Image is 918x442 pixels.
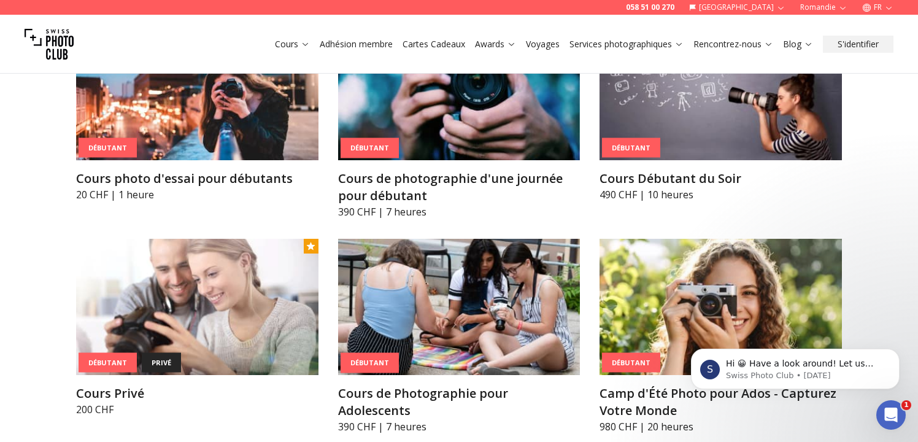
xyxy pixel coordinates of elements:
[338,419,580,434] p: 390 CHF | 7 heures
[600,24,842,202] a: Cours Débutant du SoirDébutantCours Débutant du Soir490 CHF | 10 heures
[565,36,688,53] button: Services photographiques
[876,400,906,430] iframe: Intercom live chat
[76,239,318,417] a: Cours PrivéDébutantprivéCours Privé200 CHF
[600,419,842,434] p: 980 CHF | 20 heures
[338,239,580,375] img: Cours de Photographie pour Adolescents
[475,38,516,50] a: Awards
[688,36,778,53] button: Rencontrez-nous
[693,38,773,50] a: Rencontrez-nous
[600,239,842,434] a: Camp d'Été Photo pour Ados - Capturez Votre MondeDébutantCamp d'Été Photo pour Ados - Capturez Vo...
[25,20,74,69] img: Swiss photo club
[600,187,842,202] p: 490 CHF | 10 heures
[338,24,580,160] img: Cours de photographie d'une journée pour débutant
[600,239,842,375] img: Camp d'Été Photo pour Ados - Capturez Votre Monde
[270,36,315,53] button: Cours
[626,2,674,12] a: 058 51 00 270
[76,402,318,417] p: 200 CHF
[521,36,565,53] button: Voyages
[338,204,580,219] p: 390 CHF | 7 heures
[320,38,393,50] a: Adhésion membre
[602,352,660,373] div: Débutant
[783,38,813,50] a: Blog
[79,352,137,373] div: Débutant
[526,38,560,50] a: Voyages
[778,36,818,53] button: Blog
[403,38,465,50] a: Cartes Cadeaux
[338,239,580,434] a: Cours de Photographie pour AdolescentsDébutantCours de Photographie pour Adolescents390 CHF | 7 h...
[600,24,842,160] img: Cours Débutant du Soir
[142,352,181,373] div: privé
[315,36,398,53] button: Adhésion membre
[76,239,318,375] img: Cours Privé
[602,138,660,158] div: Débutant
[76,187,318,202] p: 20 CHF | 1 heure
[569,38,684,50] a: Services photographiques
[275,38,310,50] a: Cours
[901,400,911,410] span: 1
[338,170,580,204] h3: Cours de photographie d'une journée pour débutant
[673,323,918,409] iframe: Intercom notifications message
[398,36,470,53] button: Cartes Cadeaux
[600,385,842,419] h3: Camp d'Été Photo pour Ados - Capturez Votre Monde
[76,385,318,402] h3: Cours Privé
[79,138,137,158] div: Débutant
[76,24,318,160] img: Cours photo d'essai pour débutants
[600,170,842,187] h3: Cours Débutant du Soir
[76,170,318,187] h3: Cours photo d'essai pour débutants
[338,385,580,419] h3: Cours de Photographie pour Adolescents
[341,353,399,373] div: Débutant
[338,24,580,219] a: Cours de photographie d'une journée pour débutantDébutantCours de photographie d'une journée pour...
[76,24,318,202] a: Cours photo d'essai pour débutantsDébutantCours photo d'essai pour débutants20 CHF | 1 heure
[470,36,521,53] button: Awards
[823,36,893,53] button: S'identifier
[341,138,399,158] div: Débutant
